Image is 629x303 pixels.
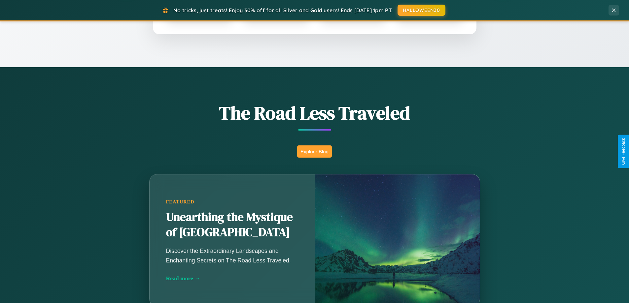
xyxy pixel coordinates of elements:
[166,210,298,240] h2: Unearthing the Mystique of [GEOGRAPHIC_DATA]
[166,246,298,265] p: Discover the Extraordinary Landscapes and Enchanting Secrets on The Road Less Traveled.
[173,7,393,14] span: No tricks, just treats! Enjoy 30% off for all Silver and Gold users! Ends [DATE] 1pm PT.
[398,5,445,16] button: HALLOWEEN30
[297,145,332,158] button: Explore Blog
[117,100,513,126] h1: The Road Less Traveled
[621,138,626,165] div: Give Feedback
[166,199,298,205] div: Featured
[166,275,298,282] div: Read more →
